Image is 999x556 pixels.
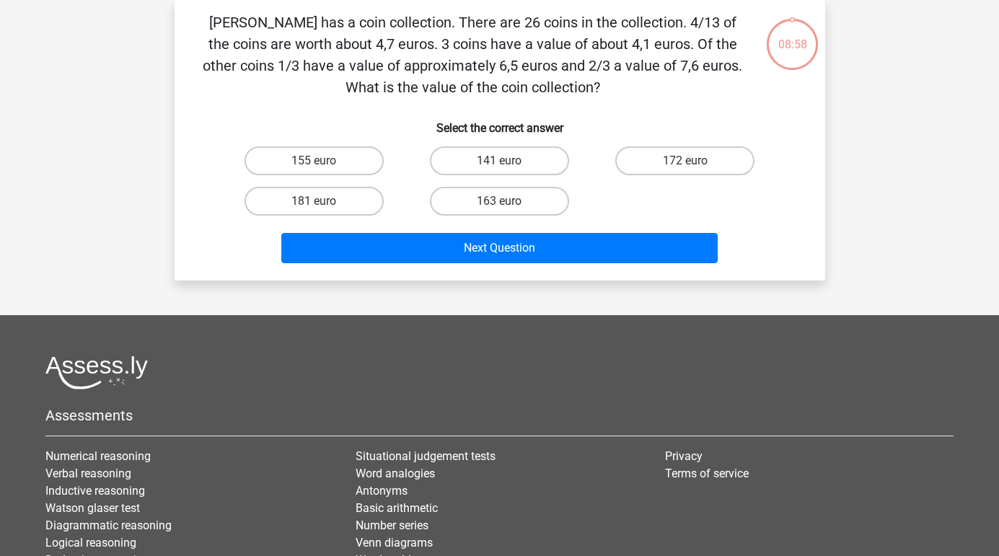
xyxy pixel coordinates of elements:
[45,407,954,424] h5: Assessments
[281,233,718,263] button: Next Question
[665,449,703,463] a: Privacy
[430,187,569,216] label: 163 euro
[356,501,438,515] a: Basic arithmetic
[45,519,172,532] a: Diagrammatic reasoning
[45,449,151,463] a: Numerical reasoning
[356,467,435,480] a: Word analogies
[245,146,384,175] label: 155 euro
[765,17,819,53] div: 08:58
[356,484,408,498] a: Antonyms
[430,146,569,175] label: 141 euro
[45,484,145,498] a: Inductive reasoning
[615,146,754,175] label: 172 euro
[45,501,140,515] a: Watson glaser test
[45,467,131,480] a: Verbal reasoning
[356,449,496,463] a: Situational judgement tests
[45,536,136,550] a: Logical reasoning
[665,467,749,480] a: Terms of service
[245,187,384,216] label: 181 euro
[198,12,748,98] p: [PERSON_NAME] has a coin collection. There are 26 coins in the collection. 4/13 of the coins are ...
[356,536,433,550] a: Venn diagrams
[198,110,802,135] h6: Select the correct answer
[356,519,428,532] a: Number series
[45,356,148,389] img: Assessly logo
